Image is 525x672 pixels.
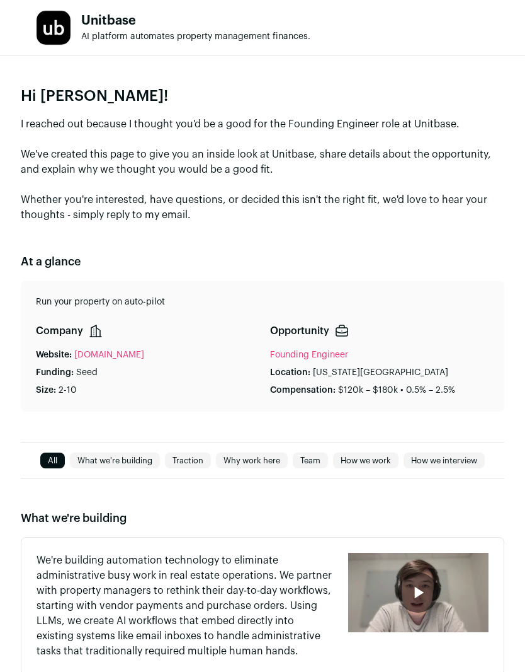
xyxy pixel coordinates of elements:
p: Location: [270,366,310,379]
a: All [40,453,65,468]
a: [DOMAIN_NAME] [74,349,144,361]
p: [US_STATE][GEOGRAPHIC_DATA] [313,366,448,379]
h2: At a glance [21,253,504,270]
a: Team [293,453,328,468]
p: 2-10 [59,384,77,397]
a: How we interview [404,453,485,468]
a: Why work here [216,453,288,468]
a: What we're building [70,453,160,468]
p: Opportunity [270,323,329,339]
p: Website: [36,349,72,361]
p: Run your property on auto-pilot [36,296,489,308]
p: Funding: [36,366,74,379]
p: Compensation: [270,384,336,397]
p: Size: [36,384,56,397]
p: $120k – $180k • 0.5% – 2.5% [338,384,455,397]
p: Hi [PERSON_NAME]! [21,86,504,107]
a: Traction [165,453,211,468]
a: How we work [333,453,398,468]
span: AI platform automates property management finances. [81,32,310,41]
p: We're building automation technology to eliminate administrative busy work in real estate operati... [37,553,333,659]
p: I reached out because I thought you'd be a good for the Founding Engineer role at Unitbase. We've... [21,117,504,223]
a: Founding Engineer [270,350,348,359]
h2: What we're building [21,509,504,527]
p: Seed [76,366,98,379]
p: Company [36,323,83,339]
img: 507c7f162ae9245119f00bf8e57d82b875e7de5137840b21884cd0bcbfa05bfc.jpg [37,11,71,45]
h1: Unitbase [81,14,310,27]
